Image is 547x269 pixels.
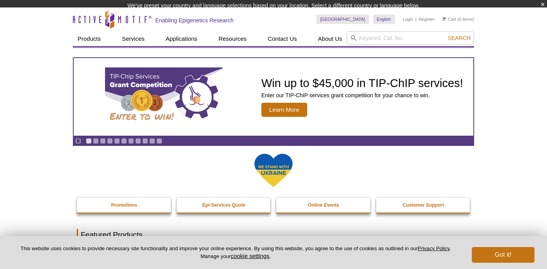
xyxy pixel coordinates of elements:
[128,138,134,144] a: Go to slide 7
[261,103,307,117] span: Learn More
[418,245,449,251] a: Privacy Policy
[263,31,301,46] a: Contact Us
[376,198,471,213] a: Customer Support
[261,77,463,89] h2: Win up to $45,000 in TIP-ChIP services!
[121,138,127,144] a: Go to slide 6
[73,31,105,46] a: Products
[442,16,456,22] a: Cart
[291,6,312,24] img: Change Here
[403,16,413,22] a: Login
[373,15,395,24] a: English
[202,202,245,208] strong: Epi-Services Quote
[446,35,473,42] button: Search
[117,31,149,46] a: Services
[442,15,474,24] li: (0 items)
[111,202,137,208] strong: Promotions
[13,245,459,260] p: This website uses cookies to provide necessary site functionality and improve your online experie...
[74,58,473,136] article: TIP-ChIP Services Grant Competition
[107,138,113,144] a: Go to slide 4
[77,229,470,241] h2: Featured Products
[313,31,347,46] a: About Us
[177,198,272,213] a: Epi-Services Quote
[75,138,81,144] a: Toggle autoplay
[403,202,444,208] strong: Customer Support
[105,67,223,126] img: TIP-ChIP Services Grant Competition
[135,138,141,144] a: Go to slide 8
[155,17,234,24] h2: Enabling Epigenetics Research
[161,31,202,46] a: Applications
[472,247,534,263] button: Got it!
[442,17,446,21] img: Your Cart
[308,202,339,208] strong: Online Events
[448,35,471,41] span: Search
[142,138,148,144] a: Go to slide 9
[86,138,92,144] a: Go to slide 1
[93,138,99,144] a: Go to slide 2
[149,138,155,144] a: Go to slide 10
[114,138,120,144] a: Go to slide 5
[74,58,473,136] a: TIP-ChIP Services Grant Competition Win up to $45,000 in TIP-ChIP services! Enter our TIP-ChIP se...
[100,138,106,144] a: Go to slide 3
[214,31,252,46] a: Resources
[347,31,474,45] input: Keyword, Cat. No.
[316,15,369,24] a: [GEOGRAPHIC_DATA]
[77,198,172,213] a: Promotions
[231,253,270,259] button: cookie settings
[418,16,435,22] a: Register
[415,15,417,24] li: |
[276,198,371,213] a: Online Events
[156,138,162,144] a: Go to slide 11
[254,153,293,188] img: We Stand With Ukraine
[261,92,463,99] p: Enter our TIP-ChIP services grant competition for your chance to win.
